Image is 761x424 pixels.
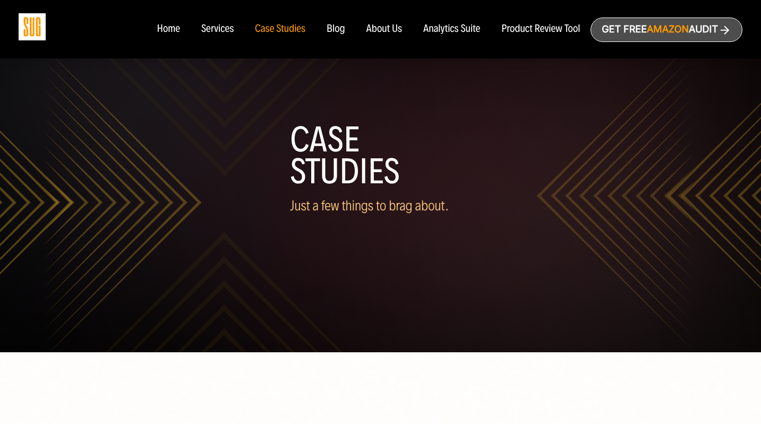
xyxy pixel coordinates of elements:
[157,23,179,35] a: Home
[290,124,471,188] h1: Case Studies
[290,197,449,214] span: Just a few things to brag about.
[501,23,580,35] a: Product Review Tool
[255,23,305,35] a: Case Studies
[201,23,234,35] a: Services
[19,13,46,40] img: Sug
[647,24,689,35] span: Amazon
[366,23,403,35] a: About Us
[591,18,742,42] a: Get freeAmazonAudit
[327,23,345,35] a: Blog
[423,23,480,35] a: Analytics Suite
